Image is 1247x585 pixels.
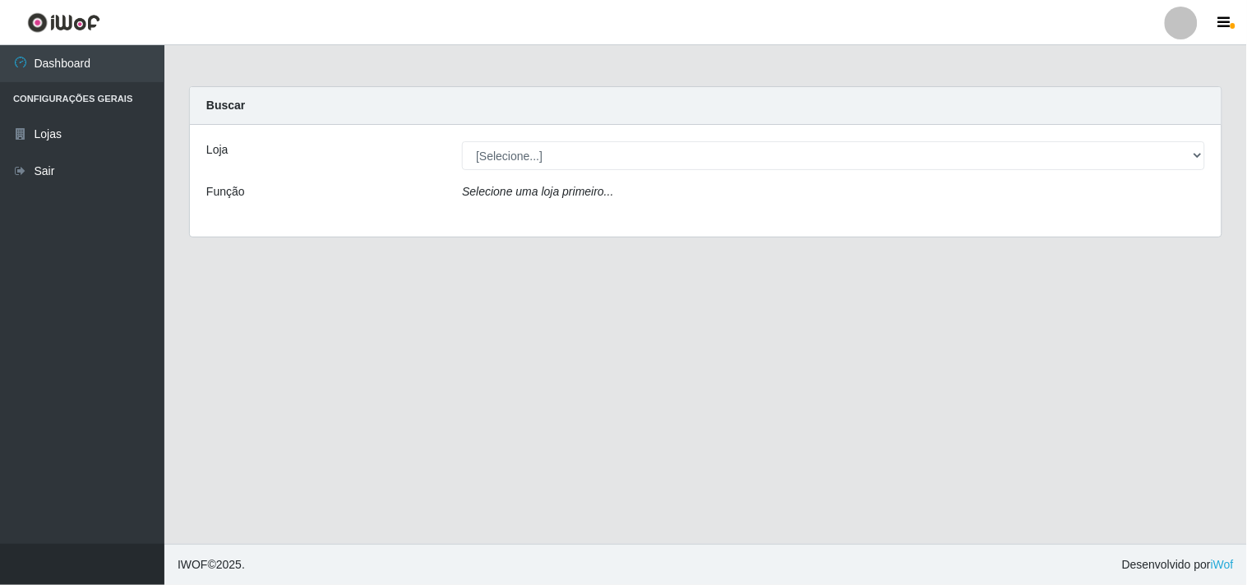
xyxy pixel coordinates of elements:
[178,556,245,573] span: © 2025 .
[206,99,245,112] strong: Buscar
[206,141,228,159] label: Loja
[462,185,613,198] i: Selecione uma loja primeiro...
[1211,558,1234,571] a: iWof
[27,12,100,33] img: CoreUI Logo
[206,183,245,200] label: Função
[178,558,208,571] span: IWOF
[1122,556,1234,573] span: Desenvolvido por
